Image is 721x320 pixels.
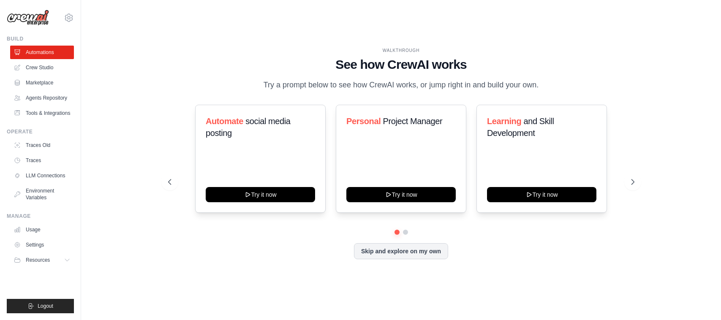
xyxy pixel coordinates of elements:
h1: See how CrewAI works [168,57,634,72]
button: Resources [10,253,74,267]
span: Project Manager [383,117,442,126]
a: LLM Connections [10,169,74,182]
div: Operate [7,128,74,135]
span: social media posting [206,117,291,138]
a: Usage [10,223,74,236]
button: Try it now [487,187,596,202]
div: Build [7,35,74,42]
span: Personal [346,117,381,126]
button: Try it now [346,187,456,202]
a: Marketplace [10,76,74,89]
div: Manage [7,213,74,220]
a: Traces [10,154,74,167]
a: Tools & Integrations [10,106,74,120]
p: Try a prompt below to see how CrewAI works, or jump right in and build your own. [259,79,543,91]
span: Automate [206,117,243,126]
a: Agents Repository [10,91,74,105]
a: Crew Studio [10,61,74,74]
a: Traces Old [10,138,74,152]
div: WALKTHROUGH [168,47,634,54]
a: Automations [10,46,74,59]
a: Settings [10,238,74,252]
span: Logout [38,303,53,309]
button: Skip and explore on my own [354,243,448,259]
a: Environment Variables [10,184,74,204]
button: Logout [7,299,74,313]
img: Logo [7,10,49,26]
span: Resources [26,257,50,263]
span: Learning [487,117,521,126]
button: Try it now [206,187,315,202]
